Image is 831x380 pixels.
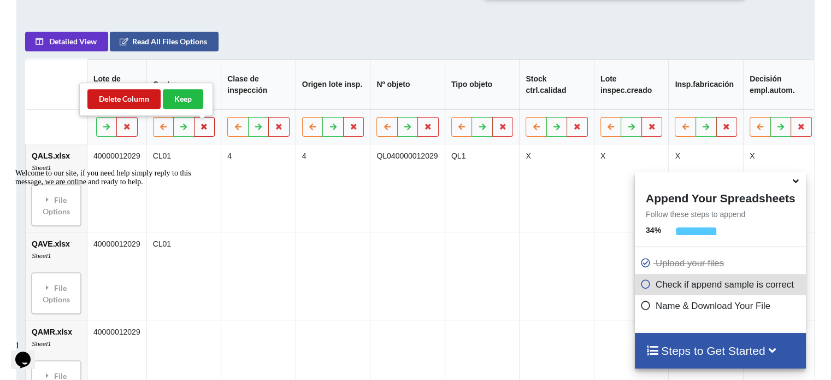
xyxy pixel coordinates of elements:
iframe: chat widget [11,165,208,331]
span: Welcome to our site, if you need help simply reply to this message, we are online and ready to help. [4,4,180,21]
td: X [668,144,743,232]
b: 34 % [646,226,661,235]
th: Centro [146,60,221,109]
h4: Append Your Spreadsheets [635,189,806,205]
td: 4 [221,144,296,232]
button: Detailed View [25,32,108,51]
i: Sheet1 [32,341,51,347]
td: QALS.xlsx [26,144,87,232]
td: QL040000012029 [370,144,445,232]
div: Welcome to our site, if you need help simply reply to this message, we are online and ready to help. [4,4,201,22]
th: Stock ctrl.calidad [519,60,594,109]
th: Lote de inspección [87,60,146,109]
td: 40000012029 [87,144,146,232]
td: X [594,144,669,232]
button: Delete Column [87,89,161,109]
th: Lote inspec.creado [594,60,669,109]
p: Upload your files [640,256,803,270]
p: Name & Download Your File [640,299,803,313]
button: Keep [163,89,203,109]
th: Origen lote insp. [296,60,370,109]
button: Read All Files Options [110,32,219,51]
td: QL1 [445,144,520,232]
th: Tipo objeto [445,60,520,109]
th: Clase de inspección [221,60,296,109]
iframe: chat widget [11,336,46,369]
td: 4 [296,144,370,232]
th: Insp.fabricación [668,60,743,109]
th: Decisión empl.autom. [743,60,818,109]
h4: Steps to Get Started [646,344,795,358]
td: CL01 [146,144,221,232]
p: Follow these steps to append [635,209,806,220]
td: X [743,144,818,232]
td: X [519,144,594,232]
p: Check if append sample is correct [640,278,803,291]
th: Nº objeto [370,60,445,109]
